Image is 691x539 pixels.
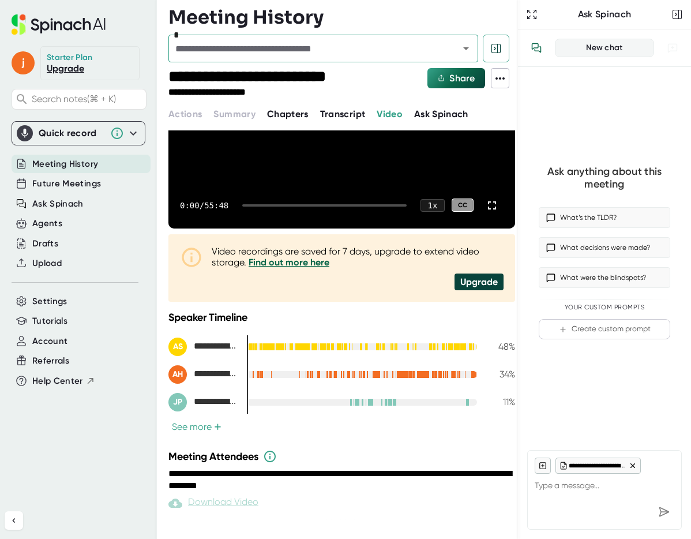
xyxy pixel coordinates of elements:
[32,375,95,388] button: Help Center
[168,6,324,28] h3: Meeting History
[32,197,84,211] button: Ask Spinach
[32,354,69,368] button: Referrals
[420,199,445,212] div: 1 x
[458,40,474,57] button: Open
[32,217,62,230] button: Agents
[168,338,238,356] div: Aditi Sabharwal
[539,304,670,312] div: Your Custom Prompts
[524,6,540,23] button: Expand to Ask Spinach page
[539,237,670,258] button: What decisions were made?
[525,36,548,59] button: View conversation history
[486,341,515,352] div: 48 %
[32,93,143,104] span: Search notes (⌘ + K)
[32,335,67,348] button: Account
[455,274,504,290] div: Upgrade
[213,108,255,119] span: Summary
[539,267,670,288] button: What were the blindspots?
[486,396,515,407] div: 11 %
[17,122,140,145] div: Quick record
[12,51,35,74] span: j
[669,6,685,23] button: Close conversation sidebar
[168,393,187,411] div: JP
[168,365,238,384] div: Alexis Hanczaryk
[654,501,674,522] div: Send message
[483,35,509,62] button: Hide meeting chat
[452,199,474,212] div: CC
[39,128,104,139] div: Quick record
[32,257,62,270] button: Upload
[249,257,329,268] a: Find out more here
[32,375,83,388] span: Help Center
[32,315,67,328] button: Tutorials
[414,108,468,119] span: Ask Spinach
[47,63,84,74] a: Upgrade
[168,108,202,119] span: Actions
[539,319,670,339] button: Create custom prompt
[168,107,202,121] button: Actions
[168,393,238,411] div: Jacquelyn Price
[5,511,23,530] button: Collapse sidebar
[32,158,98,171] button: Meeting History
[427,68,485,88] button: Share
[168,311,515,324] div: Speaker Timeline
[377,107,403,121] button: Video
[168,421,225,433] button: See more+
[320,107,366,121] button: Transcript
[32,177,101,190] button: Future Meetings
[267,108,309,119] span: Chapters
[32,237,58,250] button: Drafts
[449,73,475,84] span: Share
[47,53,93,63] div: Starter Plan
[562,43,647,53] div: New chat
[213,107,255,121] button: Summary
[212,246,504,268] div: Video recordings are saved for 7 days, upgrade to extend video storage.
[168,365,187,384] div: AH
[414,107,468,121] button: Ask Spinach
[539,165,670,191] div: Ask anything about this meeting
[32,295,67,308] button: Settings
[168,338,187,356] div: AS
[320,108,366,119] span: Transcript
[214,422,221,432] span: +
[540,9,669,20] div: Ask Spinach
[168,450,518,463] div: Meeting Attendees
[539,207,670,228] button: What’s the TLDR?
[486,369,515,380] div: 34 %
[180,201,228,210] div: 0:00 / 55:48
[168,496,258,510] div: Paid feature
[377,108,403,119] span: Video
[267,107,309,121] button: Chapters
